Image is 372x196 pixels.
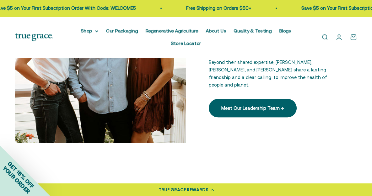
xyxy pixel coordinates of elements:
a: Free Shipping on Orders $50+ [184,5,249,11]
div: TRUE GRACE REWARDS [159,187,208,193]
summary: Shop [81,27,98,35]
a: Our Packaging [106,28,138,33]
a: Meet Our Leadership Team → [209,99,297,117]
a: Blogs [279,28,291,33]
span: YOUR ORDER [1,165,31,195]
span: GET 15% OFF [6,160,35,189]
p: Beyond their shared expertise, [PERSON_NAME], [PERSON_NAME], and [PERSON_NAME] share a lasting fr... [209,59,335,89]
a: Regenerative Agriculture [145,28,198,33]
a: Store Locator [171,41,201,46]
a: About Us [206,28,226,33]
a: Quality & Testing [234,28,272,33]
